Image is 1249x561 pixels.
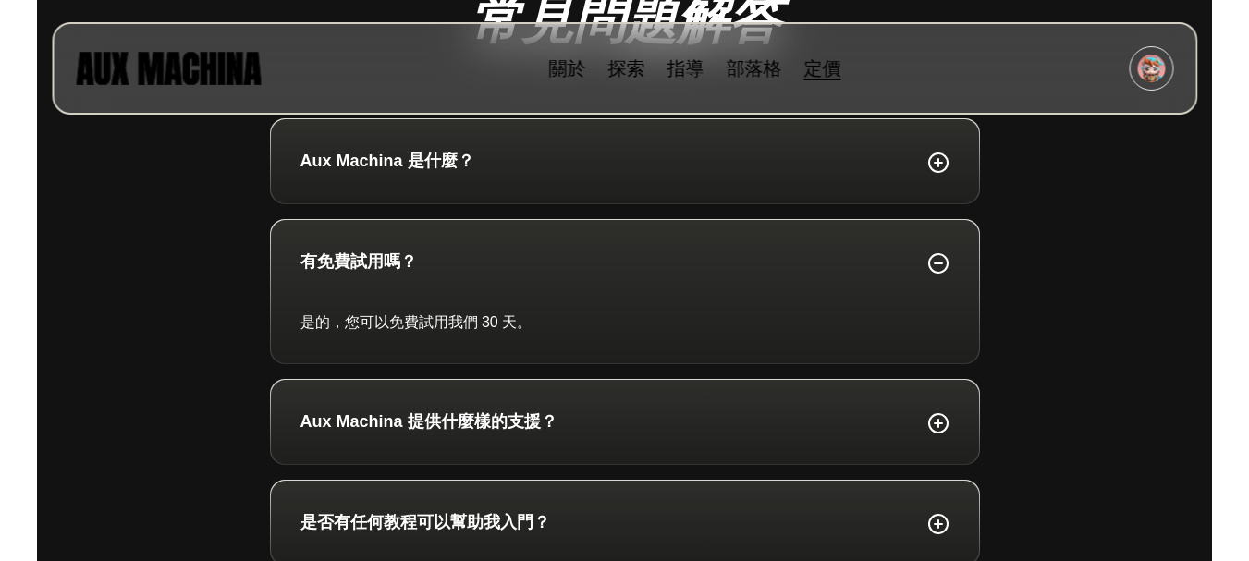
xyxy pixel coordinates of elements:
a: 關於 [549,58,586,79]
a: 定價 [804,58,841,79]
font: Aux Machina 是什麼？ [300,152,474,170]
img: 阿凡達 [1137,55,1165,82]
img: 輔助機械 [76,52,261,84]
a: 部落格 [727,58,782,79]
a: 探索 [608,58,645,79]
font: 是的，您可以免費試用我們 30 天。 [300,314,533,330]
font: Aux Machina 提供什麼樣的支援？ [300,412,557,431]
a: 指導 [667,58,704,79]
font: 是否有任何教程可以幫助我入門？ [300,513,550,531]
font: 有免費試用嗎？ [300,252,417,271]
